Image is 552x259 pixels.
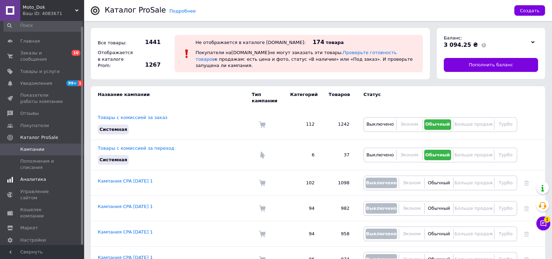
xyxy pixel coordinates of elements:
[454,152,493,157] span: Больше продаж
[499,206,513,211] span: Турбо
[496,203,515,214] button: Турбо
[259,121,266,128] img: Комиссия за заказ
[401,203,422,214] button: Эконом
[259,205,266,212] img: Комиссия за заказ
[20,176,46,183] span: Аналитика
[283,86,322,109] td: Категорий
[72,50,80,56] span: 10
[356,86,517,109] td: Статус
[514,5,545,16] button: Создать
[182,49,192,59] img: :exclamation:
[196,50,413,68] span: Покупатели на [DOMAIN_NAME] не могут заказать эти товары. к продажам: есть цена и фото, статус «В...
[100,157,127,162] span: Системная
[196,40,306,45] div: Не отображается в каталоге [DOMAIN_NAME]:
[401,178,422,188] button: Эконом
[455,229,492,239] button: Больше продаж
[136,38,161,46] span: 1441
[3,19,82,32] input: Поиск
[499,231,513,236] span: Турбо
[66,80,78,86] span: 99+
[20,92,65,105] span: Показатели работы компании
[366,229,397,239] button: Выключено
[96,48,134,71] div: Отображается в каталоге Prom:
[105,7,166,14] div: Каталог ProSale
[23,10,84,17] div: Ваш ID: 4083671
[366,150,395,160] button: Выключено
[400,121,418,127] span: Эконом
[322,221,356,247] td: 958
[454,121,493,127] span: Больше продаж
[366,119,395,130] button: Выключено
[20,134,58,141] span: Каталог ProSale
[312,39,324,45] span: 174
[425,121,450,127] span: Обычный
[322,170,356,196] td: 1098
[403,206,421,211] span: Эконом
[496,119,515,130] button: Турбо
[322,109,356,140] td: 1242
[136,61,161,69] span: 1267
[98,115,167,120] a: Товары с комиссией за заказ
[20,80,52,87] span: Уведомления
[20,38,40,44] span: Главная
[424,150,451,160] button: Обычный
[403,180,421,185] span: Эконом
[455,231,493,236] span: Больше продаж
[401,229,422,239] button: Эконом
[169,8,196,14] a: Подробнее
[469,62,513,68] span: Пополнить баланс
[20,123,49,129] span: Покупатели
[444,58,538,72] a: Пополнить баланс
[366,180,397,185] span: Выключено
[20,68,60,75] span: Товары и услуги
[428,206,450,211] span: Обычный
[366,203,397,214] button: Выключено
[428,231,450,236] span: Обычный
[100,127,127,132] span: Системная
[322,140,356,170] td: 37
[455,178,492,188] button: Больше продаж
[283,221,322,247] td: 94
[425,152,450,157] span: Обычный
[326,40,344,45] span: товара
[196,50,397,61] a: Проверьте готовность товаров
[20,110,39,117] span: Отзывы
[524,231,529,236] a: Удалить
[96,38,134,48] div: Все товары:
[322,196,356,221] td: 982
[20,225,38,231] span: Маркет
[455,203,492,214] button: Больше продаж
[496,229,515,239] button: Турбо
[20,188,65,201] span: Управление сайтом
[426,203,451,214] button: Обычный
[455,150,492,160] button: Больше продаж
[283,140,322,170] td: 6
[283,196,322,221] td: 94
[98,204,153,209] a: Кампания CPA [DATE] 1
[366,121,393,127] span: Выключено
[98,229,153,235] a: Кампания CPA [DATE] 1
[499,121,513,127] span: Турбо
[252,86,283,109] td: Тип кампании
[524,180,529,185] a: Удалить
[496,178,515,188] button: Турбо
[426,229,451,239] button: Обычный
[544,216,550,223] span: 1
[20,237,46,243] span: Настройки
[259,179,266,186] img: Комиссия за заказ
[499,152,513,157] span: Турбо
[400,152,418,157] span: Эконом
[91,86,252,109] td: Название кампании
[424,119,451,130] button: Обычный
[20,146,44,153] span: Кампании
[455,206,493,211] span: Больше продаж
[524,206,529,211] a: Удалить
[366,178,397,188] button: Выключено
[444,42,478,48] span: 3 094.25 ₴
[283,109,322,140] td: 112
[398,150,420,160] button: Эконом
[366,231,397,236] span: Выключено
[20,207,65,219] span: Кошелек компании
[444,35,462,40] span: Баланс:
[426,178,451,188] button: Обычный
